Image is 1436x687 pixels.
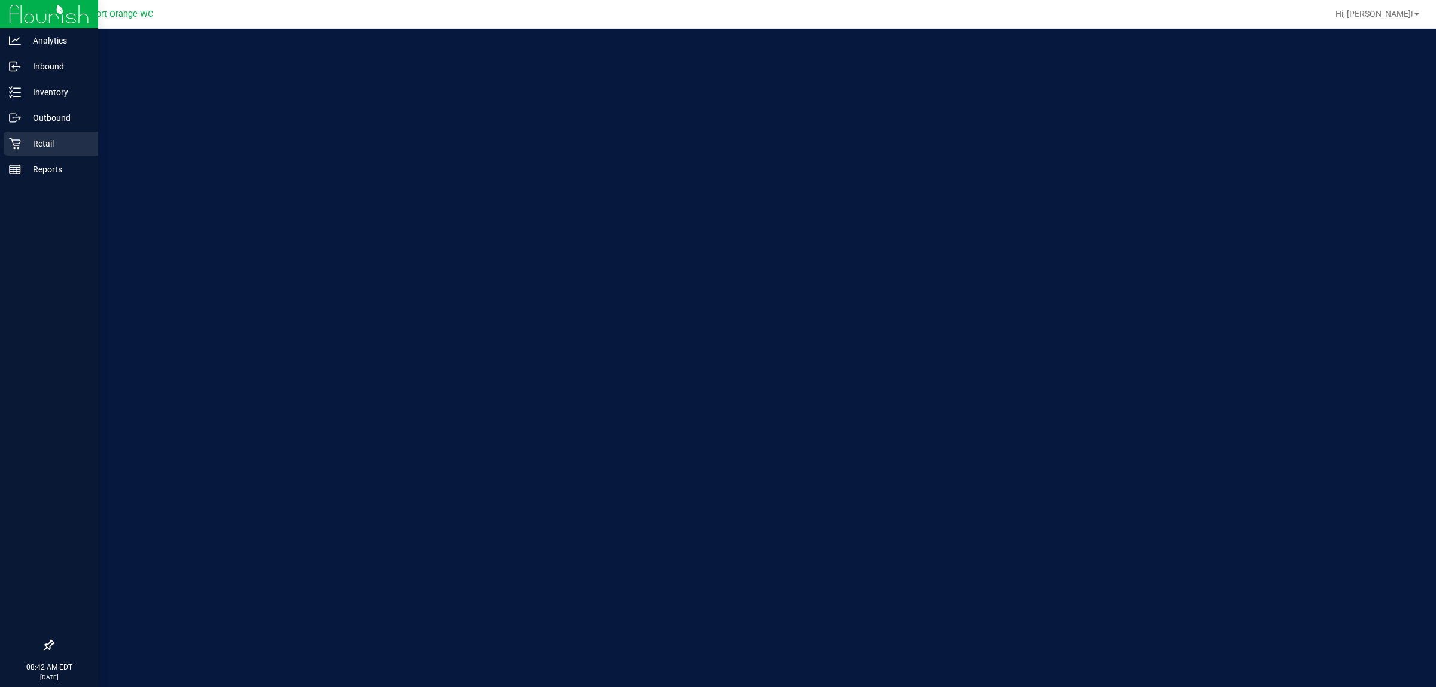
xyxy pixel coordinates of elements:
p: [DATE] [5,673,93,682]
inline-svg: Inbound [9,60,21,72]
inline-svg: Analytics [9,35,21,47]
inline-svg: Outbound [9,112,21,124]
p: Analytics [21,34,93,48]
p: Inventory [21,85,93,99]
inline-svg: Retail [9,138,21,150]
span: 1 [5,1,10,13]
p: Inbound [21,59,93,74]
p: Reports [21,162,93,177]
p: Retail [21,136,93,151]
p: Outbound [21,111,93,125]
p: 08:42 AM EDT [5,662,93,673]
inline-svg: Inventory [9,86,21,98]
span: Hi, [PERSON_NAME]! [1335,9,1413,19]
inline-svg: Reports [9,163,21,175]
span: Port Orange WC [91,9,153,19]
